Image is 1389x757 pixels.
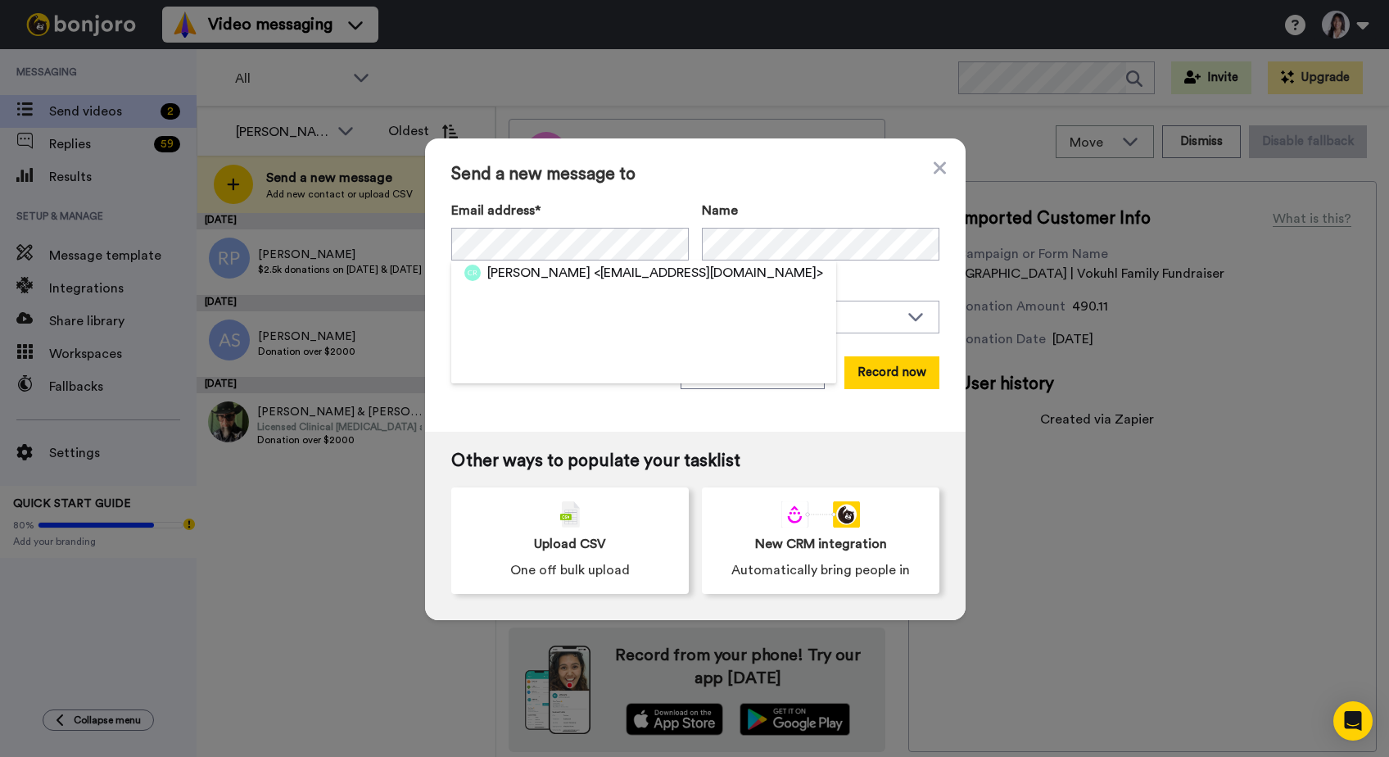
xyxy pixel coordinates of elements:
[534,534,606,554] span: Upload CSV
[594,263,823,283] span: <[EMAIL_ADDRESS][DOMAIN_NAME]>
[464,265,481,281] img: cr.png
[702,201,738,220] span: Name
[560,501,580,528] img: csv-grey.png
[451,451,939,471] span: Other ways to populate your tasklist
[731,560,910,580] span: Automatically bring people in
[781,501,860,528] div: animation
[451,201,689,220] label: Email address*
[510,560,630,580] span: One off bulk upload
[1333,701,1373,741] div: Open Intercom Messenger
[844,356,939,389] button: Record now
[487,263,590,283] span: [PERSON_NAME]
[755,534,887,554] span: New CRM integration
[451,165,939,184] span: Send a new message to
